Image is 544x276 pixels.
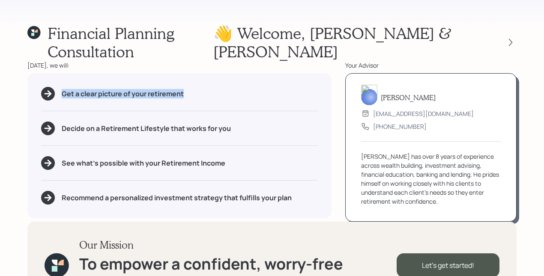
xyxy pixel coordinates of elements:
h5: [PERSON_NAME] [381,93,436,101]
div: [DATE], we will: [27,61,332,70]
h5: Recommend a personalized investment strategy that fulfills your plan [62,194,292,202]
h5: See what's possible with your Retirement Income [62,159,225,167]
img: james-distasi-headshot.png [361,85,377,105]
div: [PHONE_NUMBER] [373,122,427,131]
h5: Decide on a Retirement Lifestyle that works for you [62,125,231,133]
h1: Financial Planning Consultation [48,24,214,61]
h5: Get a clear picture of your retirement [62,90,184,98]
div: [PERSON_NAME] has over 8 years of experience across wealth building, investment advising, financi... [361,152,501,206]
h3: Our Mission [79,239,397,251]
div: Your Advisor [345,61,517,70]
h1: 👋 Welcome , [PERSON_NAME] & [PERSON_NAME] [213,24,489,61]
div: [EMAIL_ADDRESS][DOMAIN_NAME] [373,109,474,118]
